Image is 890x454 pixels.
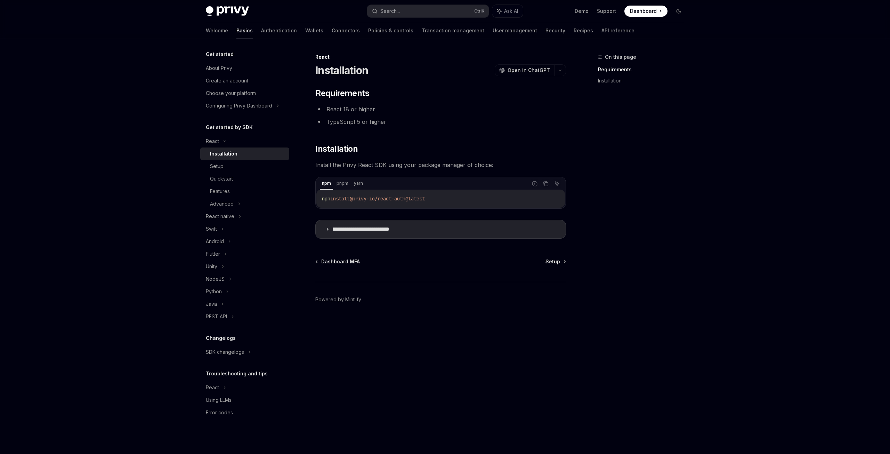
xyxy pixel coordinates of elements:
div: SDK changelogs [206,348,244,356]
div: Features [210,187,230,196]
span: On this page [605,53,636,61]
a: Using LLMs [200,394,289,406]
div: Configuring Privy Dashboard [206,102,272,110]
div: Advanced [210,200,234,208]
a: Wallets [305,22,323,39]
div: Search... [380,7,400,15]
a: Setup [200,160,289,173]
a: Powered by Mintlify [315,296,361,303]
img: dark logo [206,6,249,16]
div: yarn [352,179,365,188]
button: Ask AI [552,179,561,188]
div: Python [206,287,222,296]
a: Create an account [200,74,289,87]
div: React native [206,212,234,221]
a: About Privy [200,62,289,74]
div: Java [206,300,217,308]
button: Report incorrect code [530,179,539,188]
button: Toggle dark mode [673,6,684,17]
li: TypeScript 5 or higher [315,117,566,127]
button: Copy the contents from the code block [541,179,550,188]
a: Quickstart [200,173,289,185]
div: Installation [210,150,237,158]
span: Ask AI [504,8,518,15]
div: React [206,383,219,392]
button: Search...CtrlK [367,5,489,17]
span: npm [322,196,330,202]
a: Dashboard [624,6,667,17]
div: Using LLMs [206,396,232,404]
a: Welcome [206,22,228,39]
div: npm [320,179,333,188]
div: Unity [206,262,217,271]
div: Swift [206,225,217,233]
div: pnpm [334,179,350,188]
a: Security [545,22,565,39]
span: Setup [545,258,560,265]
a: Installation [200,148,289,160]
span: Requirements [315,88,369,99]
a: API reference [601,22,634,39]
div: Flutter [206,250,220,258]
h5: Get started [206,50,234,58]
a: Connectors [332,22,360,39]
div: REST API [206,312,227,321]
li: React 18 or higher [315,104,566,114]
div: Choose your platform [206,89,256,97]
a: Setup [545,258,565,265]
a: Demo [575,8,589,15]
span: Ctrl K [474,8,485,14]
div: Create an account [206,77,248,85]
a: Requirements [598,64,690,75]
h5: Changelogs [206,334,236,342]
span: Install the Privy React SDK using your package manager of choice: [315,160,566,170]
div: Quickstart [210,175,233,183]
button: Ask AI [492,5,523,17]
a: Features [200,185,289,198]
span: Dashboard [630,8,657,15]
a: Authentication [261,22,297,39]
a: Basics [236,22,253,39]
div: Setup [210,162,224,170]
a: Policies & controls [368,22,413,39]
span: Installation [315,143,358,154]
a: Dashboard MFA [316,258,360,265]
span: @privy-io/react-auth@latest [350,196,425,202]
div: React [206,137,219,145]
a: User management [493,22,537,39]
a: Support [597,8,616,15]
a: Error codes [200,406,289,419]
span: Open in ChatGPT [508,67,550,74]
a: Recipes [574,22,593,39]
div: React [315,54,566,61]
a: Transaction management [422,22,484,39]
span: Dashboard MFA [321,258,360,265]
div: Android [206,237,224,246]
button: Open in ChatGPT [495,64,554,76]
h5: Troubleshooting and tips [206,369,268,378]
div: NodeJS [206,275,225,283]
a: Choose your platform [200,87,289,99]
h1: Installation [315,64,368,77]
h5: Get started by SDK [206,123,253,132]
div: About Privy [206,64,232,72]
span: install [330,196,350,202]
a: Installation [598,75,690,86]
div: Error codes [206,408,233,417]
